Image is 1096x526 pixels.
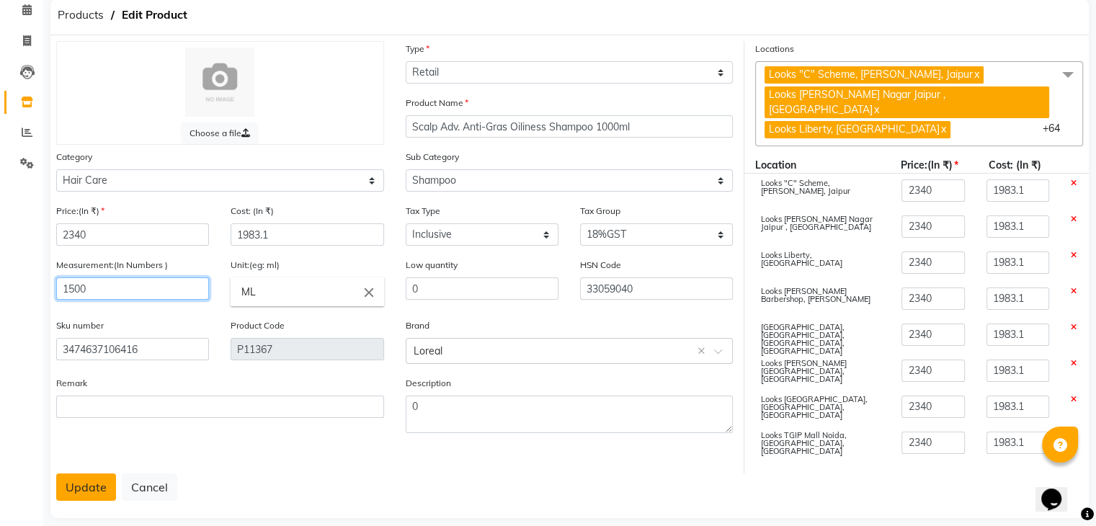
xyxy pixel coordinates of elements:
[761,322,845,356] span: [GEOGRAPHIC_DATA], [GEOGRAPHIC_DATA], [GEOGRAPHIC_DATA], [GEOGRAPHIC_DATA]
[56,205,104,218] label: Price:(In ₹)
[977,158,1064,173] div: Cost: (In ₹)
[761,178,850,196] span: Looks "C" Scheme, [PERSON_NAME], Jaipur
[698,344,710,359] span: Clear all
[769,88,945,116] span: Looks [PERSON_NAME] Nagar Jaipur , [GEOGRAPHIC_DATA]
[115,2,195,28] span: Edit Product
[231,205,274,218] label: Cost: (In ₹)
[231,338,383,360] input: Leave empty to Autogenerate
[185,48,254,117] img: Cinque Terre
[406,43,429,55] label: Type
[973,68,979,81] a: x
[56,377,87,390] label: Remark
[406,377,451,390] label: Description
[761,430,847,456] span: Looks TGIP Mall Noida, [GEOGRAPHIC_DATA],[GEOGRAPHIC_DATA]
[406,259,458,272] label: Low quantity
[56,319,104,332] label: Sku number
[755,43,794,55] label: Locations
[761,214,873,232] span: Looks [PERSON_NAME] Nagar Jaipur , [GEOGRAPHIC_DATA]
[1043,122,1071,135] span: +64
[769,122,940,135] span: Looks Liberty, [GEOGRAPHIC_DATA]
[761,286,870,304] span: Looks [PERSON_NAME] Barbershop, [PERSON_NAME]
[940,122,946,135] a: x
[761,394,868,420] span: Looks [GEOGRAPHIC_DATA], [GEOGRAPHIC_DATA], [GEOGRAPHIC_DATA]
[873,103,879,116] a: x
[744,158,890,173] div: Location
[231,259,280,272] label: Unit:(eg: ml)
[122,473,177,501] button: Cancel
[406,319,429,332] label: Brand
[769,68,973,81] span: Looks "C" Scheme, [PERSON_NAME], Jaipur
[361,284,377,300] i: Close
[181,122,259,144] label: Choose a file
[56,259,168,272] label: Measurement:(In Numbers )
[761,358,847,384] span: Looks [PERSON_NAME][GEOGRAPHIC_DATA], [GEOGRAPHIC_DATA]
[406,151,459,164] label: Sub Category
[580,205,620,218] label: Tax Group
[406,97,468,110] label: Product Name
[890,158,977,173] div: Price:(In ₹)
[56,473,116,501] button: Update
[50,2,111,28] span: Products
[56,151,92,164] label: Category
[406,205,440,218] label: Tax Type
[761,250,842,268] span: Looks Liberty, [GEOGRAPHIC_DATA]
[231,319,285,332] label: Product Code
[1035,468,1082,512] iframe: chat widget
[580,259,621,272] label: HSN Code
